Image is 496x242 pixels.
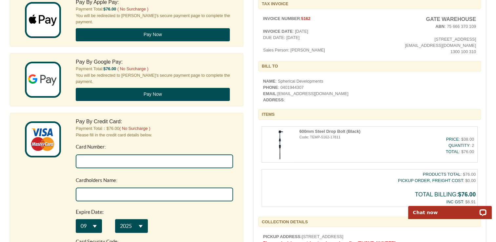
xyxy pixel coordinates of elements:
[25,121,61,157] img: cardit_card.png
[398,178,463,183] span: PICKUP ORDER, FREIGHT COST
[299,134,402,140] div: Code: TEMP-5162-17811
[25,2,61,38] img: apple_pay.png
[263,97,284,102] b: ADDRESS
[299,129,360,134] b: 600mm Steel Drop Bolt (Black)
[262,64,278,69] b: BILL TO
[44,85,56,91] span: 2025
[103,7,116,11] span: $76.00
[262,219,308,224] b: COLLECTION DETAILS
[5,85,11,91] span: 09
[435,24,445,29] b: ABN
[458,191,476,198] span: $76.00
[25,62,61,98] img: google_pay.png
[404,198,496,219] iframe: LiveChat chat widget
[448,143,469,148] span: QUANTITY
[446,149,459,154] span: TOTAL
[39,81,72,95] a: 2025
[415,191,476,198] strong: TOTAL BILLING:
[263,234,302,239] b: PICKUP ADDRESS:
[446,137,459,142] span: PRICE
[263,35,284,40] strong: DUE DATE
[369,15,481,55] div: : 75 666 370 109 [STREET_ADDRESS] [EMAIL_ADDRESS][DOMAIN_NAME] 1300 100 310
[117,66,149,71] span: ( No Surcharge )
[71,58,238,101] div: Payment Total: You will be redirected to [PERSON_NAME]'s secure payment page to complete the paym...
[76,88,230,101] button: Pay Now
[402,134,476,157] div: : $38.00 : 2 : $76.00
[426,16,476,22] b: Gate Warehouse
[117,7,149,11] span: ( No Surcharge )
[263,91,276,96] b: EMAIL
[263,85,278,90] b: PHONE
[76,28,230,41] button: Pay Now
[262,112,275,117] b: ITEMS
[262,1,288,6] b: TAX INVOICE
[103,66,116,71] span: $76.00
[258,78,481,103] div: : Spherical Developments : 0401944307 : [EMAIL_ADDRESS][DOMAIN_NAME] :
[76,58,233,66] h5: Pay By Google Pay:
[423,172,461,177] span: PRODUCTS TOTAL
[263,29,293,34] b: INVOICE DATE
[76,118,233,125] h5: Pay By Credit Card:
[301,16,310,21] b: 5162
[262,169,478,207] div: : $76.00 : $0.00 : $6.91
[263,79,276,84] b: NAME
[263,16,300,21] b: INVOICE NUMBER
[119,126,150,131] span: ( No Surcharge )
[264,128,296,161] img: ad-hoc-item-20252517341-mma_thumb_small.jpg
[258,15,370,53] div: : : [DATE] : [DATE] Sales Person: [PERSON_NAME]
